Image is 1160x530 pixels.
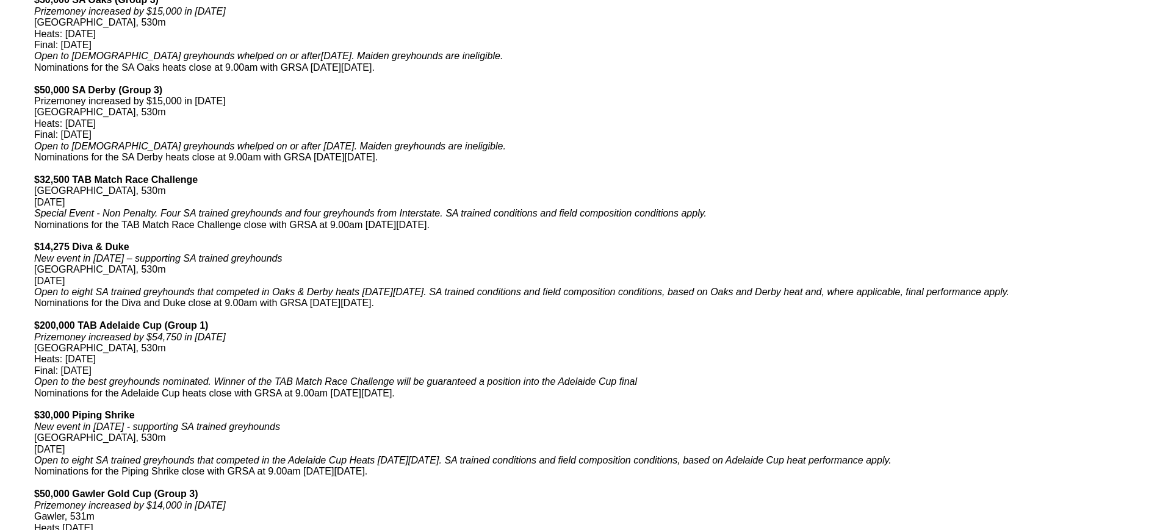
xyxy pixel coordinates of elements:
span: Nominations for the SA Derby heats close at 9.00am with GRSA [DATE][DATE]. [34,152,378,162]
span: Prizemoney increased by $15,000 in [DATE] [34,96,226,106]
i: Open to [DEMOGRAPHIC_DATA] greyhounds whelped on or after [34,51,503,61]
span: Final: [DATE] [34,40,92,50]
i: Open to eight SA trained greyhounds that competed in Oaks & Derby heats [DATE][DATE]. SA trained ... [34,287,1009,297]
i: Special Event - Non Penalty. Four SA trained greyhounds and four greyhounds from Interstate. SA t... [34,208,707,218]
span: Nominations for the Adelaide Cup heats close with GRSA at 9.00am [DATE][DATE]. [34,388,395,398]
b: $50,000 SA Derby (Group 3) [34,85,162,95]
span: [GEOGRAPHIC_DATA], 530m [34,185,165,196]
b: $30,000 Piping Shrike [34,410,135,420]
span: Heats: [DATE] [34,29,96,39]
i: Open to [DEMOGRAPHIC_DATA] greyhounds whelped on or after [DATE]. Maiden greyhounds are ineligible. [34,141,506,151]
b: $14,275 Diva & Duke [34,242,129,252]
span: Final: [DATE] [34,365,92,376]
span: Heats: [DATE] [34,354,96,364]
span: [DATE] [34,197,65,207]
span: [DATE] [34,444,65,454]
span: Gawler, 531m [34,511,95,521]
i: Open to the best greyhounds nominated. Winner of the TAB Match Race Challenge will be guaranteed ... [34,376,637,387]
span: [DATE] [34,276,65,286]
b: $32,500 TAB Match Race Challenge [34,174,198,185]
span: [GEOGRAPHIC_DATA], 530m [34,17,165,27]
i: Prizemoney increased by $14,000 in [DATE] [34,500,226,510]
b: $50,000 Gawler Gold Cup (Group 3) [34,489,198,499]
span: Nominations for the TAB Match Race Challenge close with GRSA at 9.00am [DATE][DATE]. [34,220,430,230]
span: [GEOGRAPHIC_DATA], 530m [34,343,165,353]
span: Nominations for the Diva and Duke close at 9.00am with GRSA [DATE][DATE]. [34,298,374,308]
span: [GEOGRAPHIC_DATA], 530m [34,264,165,274]
i: New event in [DATE] - supporting SA trained greyhounds [34,421,280,432]
a: [DATE]. Maiden greyhounds are ineligible. [321,51,503,61]
span: [GEOGRAPHIC_DATA], 530m [34,432,165,443]
b: $200,000 TAB Adelaide Cup (Group 1) [34,320,208,331]
i: Open to eight SA trained greyhounds that competed in the Adelaide Cup Heats [DATE][DATE]. SA trai... [34,455,892,465]
span: Nominations for the SA Oaks heats close at 9.00am with GRSA [DATE][DATE]. [34,62,375,73]
i: New event in [DATE] – supporting SA trained greyhounds [34,253,282,263]
i: Prizemoney increased by $54,750 in [DATE] [34,332,226,342]
span: [GEOGRAPHIC_DATA], 530m [34,107,165,117]
span: Final: [DATE] [34,129,92,140]
span: Nominations for the Piping Shrike close with GRSA at 9.00am [DATE][DATE]. [34,466,367,476]
span: Heats: [DATE] [34,118,96,129]
i: Prizemoney increased by $15,000 in [DATE] [34,6,226,16]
